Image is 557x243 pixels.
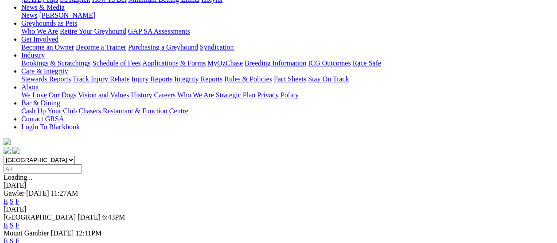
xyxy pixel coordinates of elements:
img: twitter.svg [12,147,19,154]
a: S [10,221,14,229]
a: Contact GRSA [21,115,64,123]
a: Cash Up Your Club [21,107,77,115]
a: Retire Your Greyhound [60,27,126,35]
img: logo-grsa-white.png [4,138,11,145]
a: E [4,221,8,229]
a: Bookings & Scratchings [21,59,90,67]
a: GAP SA Assessments [128,27,190,35]
a: MyOzChase [207,59,243,67]
a: Become a Trainer [76,43,126,51]
a: Purchasing a Greyhound [128,43,198,51]
a: Stewards Reports [21,75,71,83]
a: Strategic Plan [216,91,255,99]
a: Who We Are [21,27,58,35]
a: Greyhounds as Pets [21,19,77,27]
a: Track Injury Rebate [73,75,129,83]
div: News & Media [21,12,553,19]
a: Care & Integrity [21,67,68,75]
a: Injury Reports [131,75,172,83]
span: 6:43PM [102,213,125,221]
a: Race Safe [352,59,381,67]
a: Who We Are [177,91,214,99]
div: Greyhounds as Pets [21,27,553,35]
span: Gawler [4,189,24,197]
a: F [16,221,19,229]
a: ICG Outcomes [308,59,351,67]
a: Schedule of Fees [92,59,140,67]
a: Stay On Track [308,75,349,83]
span: [DATE] [78,213,101,221]
div: Care & Integrity [21,75,553,83]
span: 11:27AM [51,189,78,197]
div: About [21,91,553,99]
a: Login To Blackbook [21,123,80,131]
a: Industry [21,51,45,59]
div: Get Involved [21,43,553,51]
a: E [4,197,8,205]
a: Bar & Dining [21,99,60,107]
div: [DATE] [4,181,553,189]
span: [DATE] [51,229,74,237]
span: 12:11PM [75,229,101,237]
a: Chasers Restaurant & Function Centre [78,107,188,115]
a: Vision and Values [78,91,129,99]
a: Integrity Reports [174,75,222,83]
a: Fact Sheets [274,75,306,83]
input: Select date [4,164,82,174]
a: Syndication [200,43,234,51]
a: Become an Owner [21,43,74,51]
a: Privacy Policy [257,91,299,99]
a: History [131,91,152,99]
span: Loading... [4,174,32,181]
a: S [10,197,14,205]
a: News & Media [21,4,65,11]
div: Bar & Dining [21,107,553,115]
a: Applications & Forms [142,59,206,67]
a: Breeding Information [245,59,306,67]
a: [PERSON_NAME] [39,12,95,19]
div: Industry [21,59,553,67]
a: Careers [154,91,175,99]
a: About [21,83,39,91]
span: [DATE] [26,189,49,197]
div: [DATE] [4,205,553,213]
span: Mount Gambier [4,229,49,237]
a: Get Involved [21,35,58,43]
a: Rules & Policies [224,75,272,83]
a: F [16,197,19,205]
span: [GEOGRAPHIC_DATA] [4,213,76,221]
img: facebook.svg [4,147,11,154]
a: We Love Our Dogs [21,91,76,99]
a: News [21,12,37,19]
